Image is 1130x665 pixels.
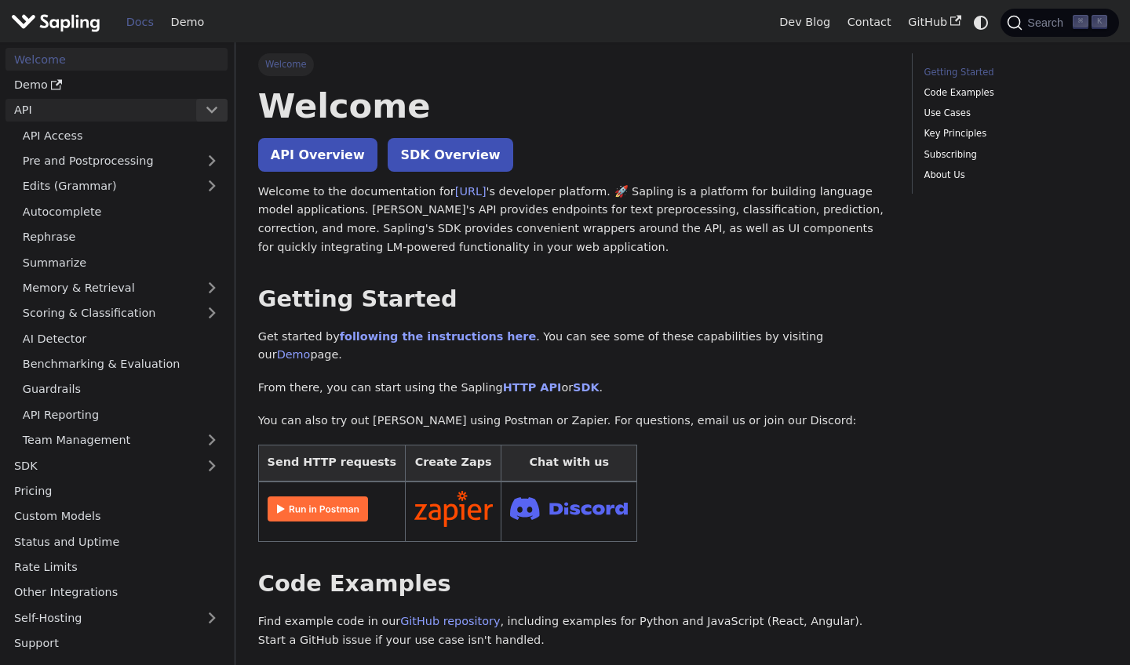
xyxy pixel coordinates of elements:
a: Docs [118,10,162,35]
img: Run in Postman [268,496,368,521]
a: Autocomplete [14,200,228,223]
a: API Reporting [14,403,228,426]
a: Use Cases [924,106,1102,121]
a: Subscribing [924,147,1102,162]
h2: Getting Started [258,285,890,314]
a: following the instructions here [340,330,536,343]
a: Scoring & Classification [14,302,228,325]
button: Collapse sidebar category 'API' [196,99,228,122]
th: Create Zaps [405,445,501,481]
a: AI Detector [14,327,228,350]
th: Chat with us [501,445,637,481]
nav: Breadcrumbs [258,53,890,75]
a: SDK Overview [388,138,512,172]
a: API [5,99,196,122]
p: Welcome to the documentation for 's developer platform. 🚀 Sapling is a platform for building lang... [258,183,890,257]
a: Rate Limits [5,556,228,579]
a: Status and Uptime [5,530,228,553]
th: Send HTTP requests [258,445,405,481]
a: Self-Hosting [5,606,228,629]
p: Get started by . You can see some of these capabilities by visiting our page. [258,328,890,365]
a: Key Principles [924,126,1102,141]
h2: Code Examples [258,570,890,598]
a: API Access [14,124,228,147]
a: Demo [162,10,213,35]
h1: Welcome [258,85,890,127]
a: HTTP API [503,381,562,394]
a: Pre and Postprocessing [14,150,228,173]
a: API Overview [258,138,377,172]
img: Join Discord [510,492,628,525]
a: Summarize [14,251,228,274]
span: Welcome [258,53,314,75]
a: Pricing [5,480,228,503]
a: Demo [277,348,311,361]
p: You can also try out [PERSON_NAME] using Postman or Zapier. For questions, email us or join our D... [258,412,890,431]
p: Find example code in our , including examples for Python and JavaScript (React, Angular). Start a... [258,612,890,650]
kbd: ⌘ [1073,15,1088,29]
a: Welcome [5,48,228,71]
a: [URL] [455,185,487,198]
a: Other Integrations [5,581,228,604]
a: Demo [5,74,228,96]
a: Contact [839,10,900,35]
p: From there, you can start using the Sapling or . [258,379,890,398]
a: Sapling.ai [11,11,106,34]
button: Search (Command+K) [1001,9,1118,37]
a: Memory & Retrieval [14,277,228,300]
a: Benchmarking & Evaluation [14,353,228,376]
button: Expand sidebar category 'SDK' [196,454,228,477]
a: About Us [924,168,1102,183]
a: Dev Blog [771,10,838,35]
img: Sapling.ai [11,11,100,34]
a: Team Management [14,429,228,452]
a: Code Examples [924,85,1102,100]
a: SDK [573,381,599,394]
a: Getting Started [924,65,1102,80]
a: Rephrase [14,226,228,249]
a: GitHub repository [400,615,500,627]
a: SDK [5,454,196,477]
a: Support [5,632,228,655]
a: Edits (Grammar) [14,175,228,198]
a: Custom Models [5,505,228,528]
button: Switch between dark and light mode (currently system mode) [970,11,993,34]
span: Search [1022,16,1073,29]
a: GitHub [899,10,969,35]
a: Guardrails [14,378,228,401]
img: Connect in Zapier [414,491,493,527]
kbd: K [1092,15,1107,29]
